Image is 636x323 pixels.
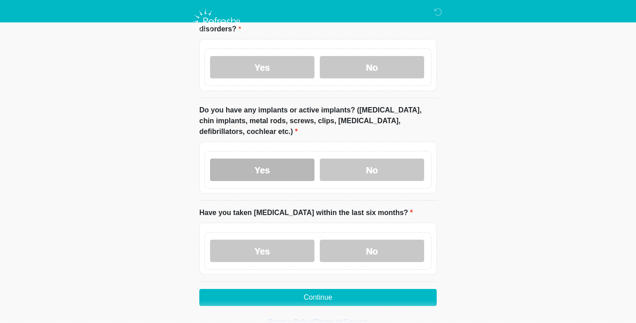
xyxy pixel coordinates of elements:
label: No [320,56,424,78]
img: Refresh RX Logo [190,7,245,36]
label: Yes [210,240,314,262]
label: Have you taken [MEDICAL_DATA] within the last six months? [199,207,413,218]
label: Yes [210,56,314,78]
label: No [320,159,424,181]
label: Do you have any implants or active implants? ([MEDICAL_DATA], chin implants, metal rods, screws, ... [199,105,437,137]
label: No [320,240,424,262]
button: Continue [199,289,437,306]
label: Yes [210,159,314,181]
